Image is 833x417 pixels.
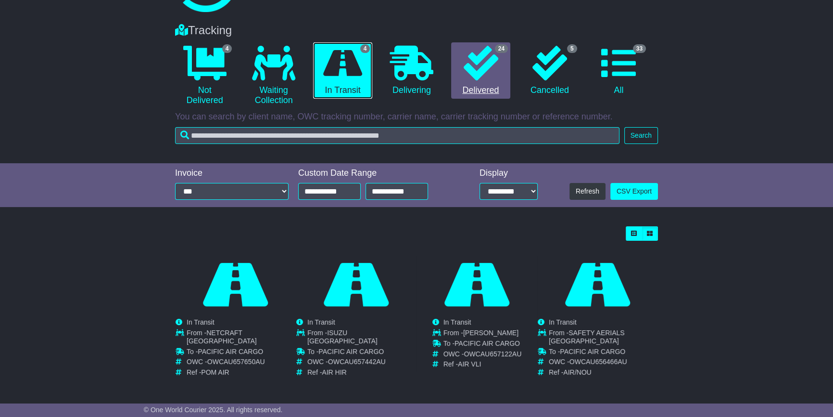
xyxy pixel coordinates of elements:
[307,358,416,368] td: OWC -
[307,348,416,358] td: To -
[187,318,215,326] span: In Transit
[244,42,303,109] a: Waiting Collection
[549,329,657,348] td: From -
[187,329,295,348] td: From -
[298,168,453,179] div: Custom Date Range
[451,42,510,99] a: 24 Delivered
[520,42,579,99] a: 5 Cancelled
[318,348,384,355] span: PACIFIC AIR CARGO
[569,358,627,365] span: OWCAU656466AU
[360,44,370,53] span: 4
[382,42,441,99] a: Delivering
[624,127,658,144] button: Search
[175,42,234,109] a: 4 Not Delivered
[201,368,229,376] span: POM AIR
[458,360,481,368] span: AIR VLI
[563,368,591,376] span: AIR/NOU
[549,348,657,358] td: To -
[198,348,263,355] span: PACIFIC AIR CARGO
[187,348,295,358] td: To -
[495,44,508,53] span: 24
[187,358,295,368] td: OWC -
[175,168,289,179] div: Invoice
[610,183,658,200] a: CSV Export
[560,348,625,355] span: PACIFIC AIR CARGO
[633,44,646,53] span: 33
[313,42,372,99] a: 4 In Transit
[187,329,257,345] span: NETCRAFT [GEOGRAPHIC_DATA]
[443,360,522,368] td: Ref -
[443,350,522,361] td: OWC -
[549,358,657,368] td: OWC -
[175,112,658,122] p: You can search by client name, OWC tracking number, carrier name, carrier tracking number or refe...
[443,339,522,350] td: To -
[170,24,663,38] div: Tracking
[454,339,520,347] span: PACIFIC AIR CARGO
[222,44,232,53] span: 4
[207,358,265,365] span: OWCAU657650AU
[567,44,577,53] span: 5
[589,42,648,99] a: 33 All
[328,358,386,365] span: OWCAU657442AU
[187,368,295,377] td: Ref -
[443,318,471,326] span: In Transit
[307,318,335,326] span: In Transit
[443,329,522,339] td: From -
[549,318,577,326] span: In Transit
[549,329,625,345] span: SAFETY AERIALS [GEOGRAPHIC_DATA]
[464,350,521,358] span: OWCAU657122AU
[569,183,606,200] button: Refresh
[307,329,378,345] span: ISUZU [GEOGRAPHIC_DATA]
[549,368,657,377] td: Ref -
[463,329,518,337] span: [PERSON_NAME]
[307,368,416,377] td: Ref -
[480,168,538,179] div: Display
[144,406,283,414] span: © One World Courier 2025. All rights reserved.
[322,368,346,376] span: AIR HIR
[307,329,416,348] td: From -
